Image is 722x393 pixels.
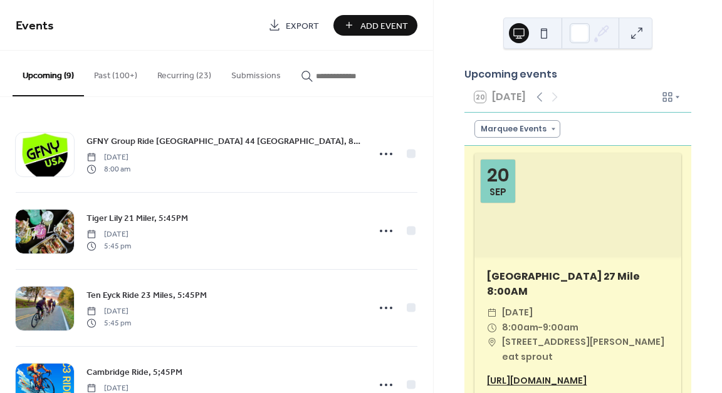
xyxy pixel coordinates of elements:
[86,306,131,317] span: [DATE]
[86,135,361,148] span: GFNY Group Ride [GEOGRAPHIC_DATA] 44 [GEOGRAPHIC_DATA], 8:00AM
[16,14,54,38] span: Events
[13,51,84,96] button: Upcoming (9)
[286,19,319,33] span: Export
[86,289,207,302] span: Ten Eyck Ride 23 Miles, 5:45PM
[502,305,533,320] span: [DATE]
[487,305,497,320] div: ​
[502,335,669,365] span: [STREET_ADDRESS][PERSON_NAME] eat sprout
[360,19,408,33] span: Add Event
[543,320,578,335] span: 9:00am
[86,317,131,329] span: 5:45 pm
[487,320,497,335] div: ​
[474,269,681,299] div: [GEOGRAPHIC_DATA] 27 Mile 8:00AM
[489,187,506,196] div: Sep
[221,51,291,95] button: Submissions
[84,51,147,95] button: Past (100+)
[464,67,691,82] div: Upcoming events
[86,365,182,379] a: Cambridge Ride, 5;45PM
[502,320,538,335] span: 8:00am
[86,211,188,225] a: Tiger Lily 21 Miler, 5:45PM
[86,366,182,379] span: Cambridge Ride, 5;45PM
[86,134,361,148] a: GFNY Group Ride [GEOGRAPHIC_DATA] 44 [GEOGRAPHIC_DATA], 8:00AM
[86,152,130,163] span: [DATE]
[259,15,328,36] a: Export
[487,166,510,185] div: 20
[333,15,417,36] button: Add Event
[487,335,497,350] div: ​
[86,212,188,225] span: Tiger Lily 21 Miler, 5:45PM
[86,288,207,302] a: Ten Eyck Ride 23 Miles, 5:45PM
[147,51,221,95] button: Recurring (23)
[487,374,587,387] a: [URL][DOMAIN_NAME]
[86,163,130,175] span: 8:00 am
[86,229,131,240] span: [DATE]
[86,240,131,252] span: 5:45 pm
[538,320,543,335] span: -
